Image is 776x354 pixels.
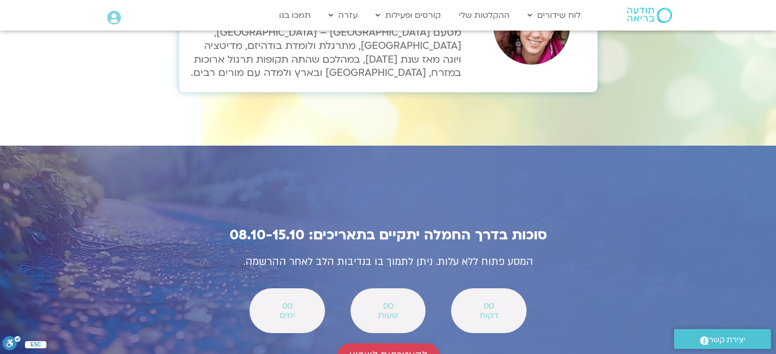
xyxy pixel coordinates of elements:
a: עזרה [323,6,363,25]
img: תודעה בריאה [627,8,672,23]
a: לוח שידורים [522,6,586,25]
span: דקות [464,311,513,320]
span: 00 [464,302,513,311]
a: ההקלטות שלי [454,6,515,25]
span: 00 [364,302,412,311]
h2: סוכות בדרך החמלה יתקיים בתאריכים: 08.10-15.10 [164,227,613,243]
a: קורסים ופעילות [370,6,446,25]
span: שעות [364,311,412,320]
span: 00 [263,302,311,311]
p: המסע פתוח ללא עלות. ניתן לתמוך בו בנדיבות הלב לאחר ההרשמה. [164,253,613,271]
a: יצירת קשר [674,329,771,349]
span: ימים [263,311,311,320]
span: יצירת קשר [709,333,745,347]
a: תמכו בנו [274,6,316,25]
